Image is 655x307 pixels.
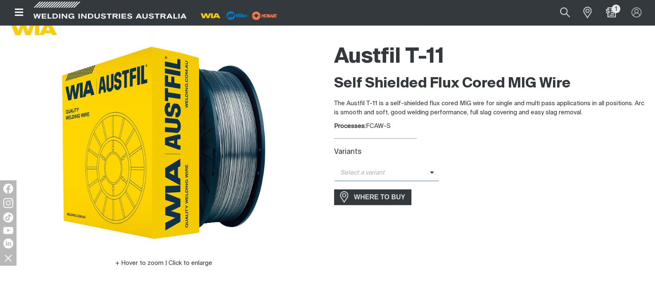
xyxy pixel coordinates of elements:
img: Facebook [3,184,13,194]
img: YouTube [3,227,13,234]
img: Austfil T-11 [61,40,267,246]
span: Select a variant [334,168,430,178]
a: miller [249,12,280,19]
img: hide socials [1,251,15,265]
a: WHERE TO BUY [334,189,411,205]
div: FCAW-S [334,122,648,131]
h1: Austfil T-11 [334,44,648,71]
h2: Self Shielded Flux Cored MIG Wire [334,75,648,93]
img: miller [249,9,280,22]
img: TikTok [3,213,13,222]
strong: Processes: [334,123,366,129]
img: Instagram [3,198,13,208]
button: Hover to zoom | Click to enlarge [110,258,217,268]
span: WHERE TO BUY [349,191,411,204]
input: Product name or item number... [540,3,579,22]
label: Variants [334,149,361,156]
button: Search products [551,3,579,22]
img: LinkedIn [3,239,13,248]
p: The Austfil T-11 is a self-shielded flux cored MIG wire for single and multi pass applications in... [334,99,648,118]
